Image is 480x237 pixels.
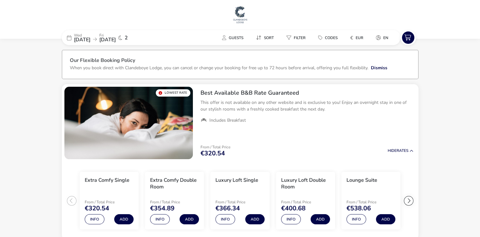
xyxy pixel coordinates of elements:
swiper-slide: 1 / 1 [64,87,193,159]
button: Info [85,214,104,224]
button: Add [311,214,330,224]
span: [DATE] [99,36,116,43]
button: Add [245,214,265,224]
p: Fri [99,33,116,37]
button: €EUR [345,33,368,42]
i: € [350,35,353,41]
naf-pibe-menu-bar-item: Sort [251,33,281,42]
p: From / Total Price [281,200,330,204]
naf-pibe-menu-bar-item: Codes [313,33,345,42]
h3: Lounge Suite [346,177,377,184]
swiper-slide: 1 / 6 [76,169,142,232]
swiper-slide: 6 / 6 [404,169,469,232]
swiper-slide: 5 / 6 [338,169,404,232]
div: Best Available B&B Rate GuaranteedThis offer is not available on any other website and is exclusi... [195,84,418,129]
span: €366.34 [215,205,240,212]
span: €354.89 [150,205,174,212]
span: €320.54 [85,205,109,212]
swiper-slide: 4 / 6 [273,169,338,232]
button: Info [346,214,366,224]
span: €320.54 [201,150,225,157]
span: Codes [325,35,338,40]
naf-pibe-menu-bar-item: €EUR [345,33,371,42]
swiper-slide: 2 / 6 [142,169,207,232]
p: From / Total Price [150,200,199,204]
span: en [383,35,388,40]
span: €538.06 [346,205,371,212]
span: Guests [229,35,243,40]
span: Sort [264,35,274,40]
img: Main Website [232,5,248,24]
naf-pibe-menu-bar-item: Guests [217,33,251,42]
button: Add [376,214,395,224]
button: Filter [281,33,311,42]
button: Codes [313,33,343,42]
button: Add [114,214,134,224]
h3: Our Flexible Booking Policy [70,58,411,64]
p: From / Total Price [85,200,134,204]
button: Add [180,214,199,224]
button: en [371,33,393,42]
swiper-slide: 3 / 6 [207,169,273,232]
button: Info [150,214,170,224]
h2: Best Available B&B Rate Guaranteed [201,89,413,97]
button: Guests [217,33,248,42]
naf-pibe-menu-bar-item: Filter [281,33,313,42]
h3: Luxury Loft Double Room [281,177,330,190]
button: Dismiss [371,64,387,71]
p: Wed [74,33,90,37]
button: Info [215,214,235,224]
button: Sort [251,33,279,42]
p: From / Total Price [215,200,264,204]
div: Lowest Rate [156,89,190,97]
h3: Extra Comfy Single [85,177,129,184]
h3: Luxury Loft Single [215,177,258,184]
button: HideRates [388,149,413,153]
span: Includes Breakfast [209,118,246,123]
p: From / Total Price [201,145,230,149]
span: Filter [294,35,306,40]
button: Info [281,214,301,224]
p: When you book direct with Clandeboye Lodge, you can cancel or change your booking for free up to ... [70,65,368,71]
span: EUR [356,35,363,40]
p: From / Total Price [346,200,395,204]
span: 2 [125,35,128,40]
span: [DATE] [74,36,90,43]
span: Hide [388,148,397,153]
span: €400.68 [281,205,306,212]
naf-pibe-menu-bar-item: en [371,33,396,42]
div: Wed[DATE]Fri[DATE]2 [62,30,157,45]
p: This offer is not available on any other website and is exclusive to you! Enjoy an overnight stay... [201,99,413,112]
h3: Extra Comfy Double Room [150,177,199,190]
